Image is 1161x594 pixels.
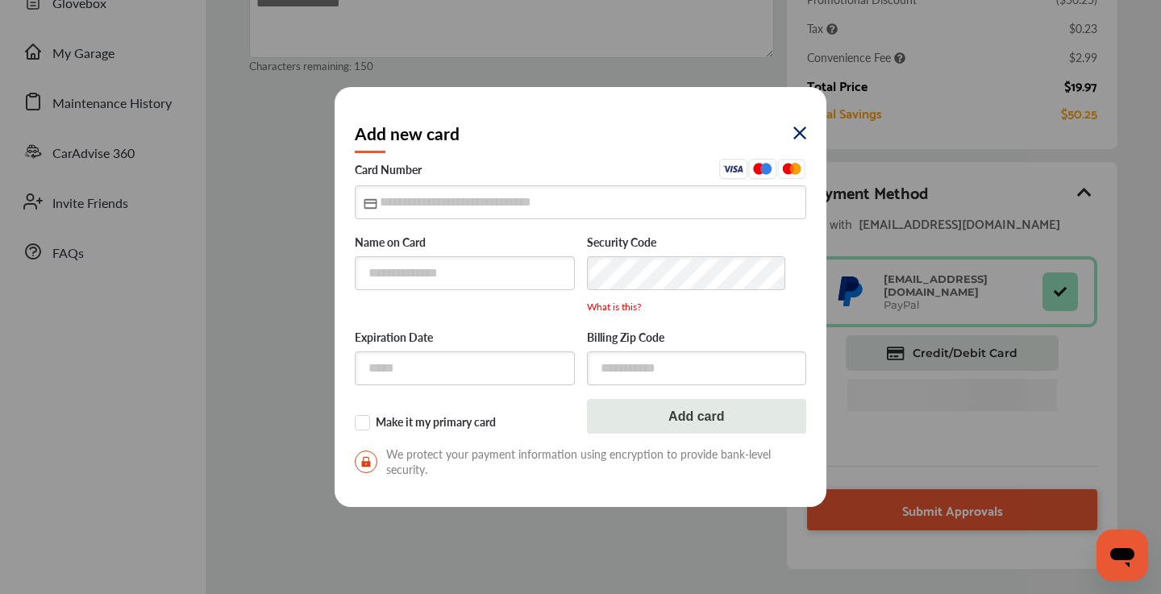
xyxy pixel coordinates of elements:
img: Mastercard.eb291d48.svg [777,159,806,179]
iframe: Button to launch messaging window [1096,530,1148,581]
button: Add card [587,399,807,434]
label: Security Code [587,235,807,251]
p: What is this? [587,300,807,314]
span: We protect your payment information using encryption to provide bank-level security. [355,447,806,477]
label: Billing Zip Code [587,330,807,347]
label: Card Number [355,159,806,184]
